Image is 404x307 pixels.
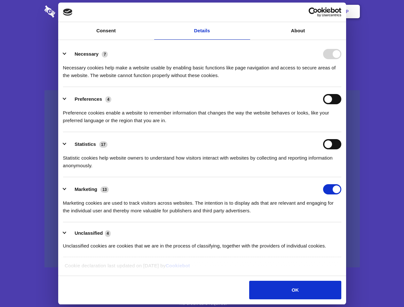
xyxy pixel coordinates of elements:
a: Consent [58,22,154,40]
span: 13 [100,186,109,193]
img: logo [63,9,73,16]
span: 4 [105,230,111,237]
div: Preference cookies enable a website to remember information that changes the way the website beha... [63,104,341,124]
label: Preferences [75,96,102,102]
div: Statistic cookies help website owners to understand how visitors interact with websites by collec... [63,149,341,169]
div: Marketing cookies are used to track visitors across websites. The intention is to display ads tha... [63,194,341,215]
label: Necessary [75,51,99,57]
a: Usercentrics Cookiebot - opens in a new window [285,7,341,17]
button: Statistics (17) [63,139,112,149]
a: Details [154,22,250,40]
a: Wistia video thumbnail [44,90,360,268]
a: Contact [259,2,289,21]
h1: Eliminate Slack Data Loss. [44,29,360,52]
img: logo-wordmark-white-trans-d4663122ce5f474addd5e946df7df03e33cb6a1c49d2221995e7729f52c070b2.svg [44,5,99,18]
a: Cookiebot [166,263,190,268]
iframe: Drift Widget Chat Controller [372,275,396,299]
button: Preferences (4) [63,94,115,104]
label: Statistics [75,141,96,147]
a: About [250,22,346,40]
span: 17 [99,141,107,148]
span: 7 [102,51,108,58]
h4: Auto-redaction of sensitive data, encrypted data sharing and self-destructing private chats. Shar... [44,58,360,79]
a: Pricing [188,2,216,21]
a: Login [290,2,318,21]
button: Marketing (13) [63,184,113,194]
label: Marketing [75,186,97,192]
span: 4 [105,96,111,103]
button: OK [249,281,341,299]
div: Unclassified cookies are cookies that we are in the process of classifying, together with the pro... [63,237,341,250]
div: Necessary cookies help make a website usable by enabling basic functions like page navigation and... [63,59,341,79]
button: Necessary (7) [63,49,112,59]
div: Cookie declaration last updated on [DATE] by [60,262,344,274]
button: Unclassified (4) [63,229,115,237]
